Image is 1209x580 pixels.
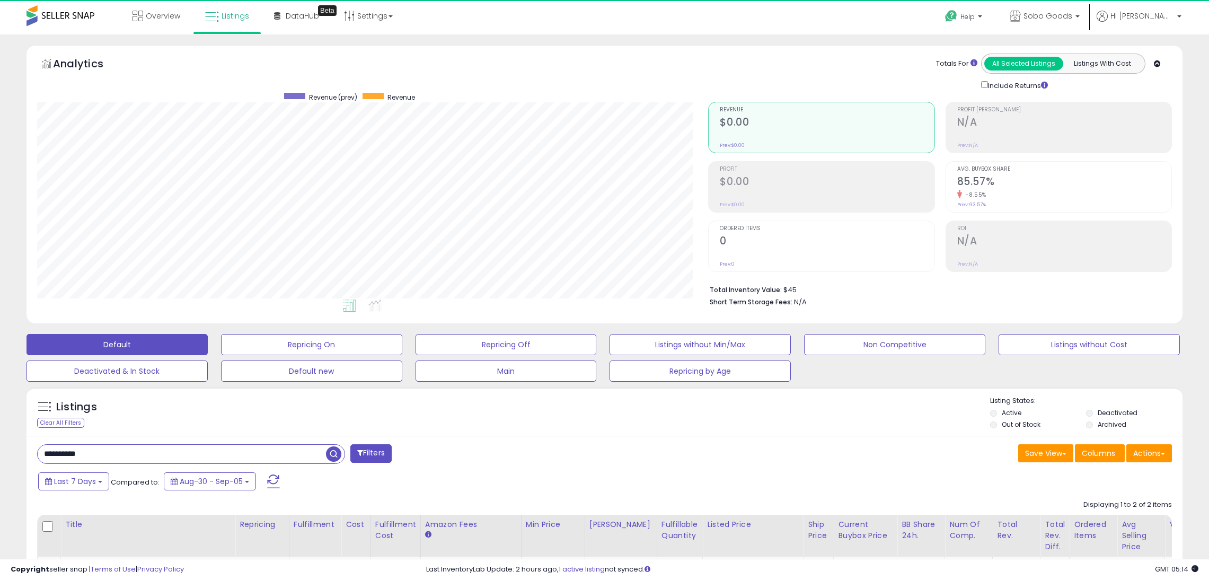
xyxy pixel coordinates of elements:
span: Overview [146,11,180,21]
span: Profit [720,166,934,172]
button: Main [416,361,597,382]
small: Amazon Fees. [425,530,431,540]
h5: Analytics [53,56,124,74]
button: Repricing Off [416,334,597,355]
b: Short Term Storage Fees: [710,297,792,306]
label: Archived [1098,420,1126,429]
small: Prev: $0.00 [720,201,745,208]
button: Last 7 Days [38,472,109,490]
div: Clear All Filters [37,418,84,428]
div: Repricing [240,519,285,530]
div: [PERSON_NAME] [589,519,652,530]
button: Repricing by Age [610,361,791,382]
li: $45 [710,283,1164,295]
div: Fulfillment [294,519,337,530]
span: Avg. Buybox Share [957,166,1171,172]
h5: Listings [56,400,97,415]
span: 2025-09-14 05:14 GMT [1155,564,1198,574]
div: Avg Selling Price [1122,519,1160,552]
button: Aug-30 - Sep-05 [164,472,256,490]
button: All Selected Listings [984,57,1063,71]
button: Listings without Min/Max [610,334,791,355]
span: Help [960,12,975,21]
div: Fulfillable Quantity [661,519,698,541]
a: Terms of Use [91,564,136,574]
small: Prev: $0.00 [720,142,745,148]
div: Total Rev. Diff. [1045,519,1065,552]
div: seller snap | | [11,565,184,575]
small: Prev: 0 [720,261,735,267]
div: Fulfillment Cost [375,519,416,541]
span: N/A [794,297,807,307]
h2: N/A [957,116,1171,130]
small: Prev: N/A [957,142,978,148]
h2: 85.57% [957,175,1171,190]
span: Revenue [387,93,415,102]
label: Deactivated [1098,408,1137,417]
i: Get Help [945,10,958,23]
span: Columns [1082,448,1115,459]
h2: 0 [720,235,934,249]
h2: $0.00 [720,175,934,190]
div: Num of Comp. [949,519,988,541]
p: Listing States: [990,396,1182,406]
span: ROI [957,226,1171,232]
div: Displaying 1 to 2 of 2 items [1083,500,1172,510]
div: Title [65,519,231,530]
button: Filters [350,444,392,463]
div: Velocity [1169,519,1208,530]
h2: $0.00 [720,116,934,130]
div: Cost [346,519,366,530]
button: Default new [221,361,402,382]
span: Last 7 Days [54,476,96,487]
label: Out of Stock [1002,420,1040,429]
span: Aug-30 - Sep-05 [180,476,243,487]
button: Listings without Cost [999,334,1180,355]
span: DataHub [286,11,319,21]
button: Columns [1075,444,1125,462]
span: Sobo Goods [1023,11,1072,21]
button: Deactivated & In Stock [27,361,208,382]
button: Actions [1126,444,1172,462]
button: Repricing On [221,334,402,355]
a: Privacy Policy [137,564,184,574]
strong: Copyright [11,564,49,574]
div: Include Returns [973,79,1061,91]
span: Hi [PERSON_NAME] [1110,11,1174,21]
div: Last InventoryLab Update: 2 hours ago, not synced. [426,565,1198,575]
div: Current Buybox Price [838,519,893,541]
small: Prev: N/A [957,261,978,267]
span: Listings [222,11,249,21]
span: Profit [PERSON_NAME] [957,107,1171,113]
label: Active [1002,408,1021,417]
span: Revenue (prev) [309,93,357,102]
div: Tooltip anchor [318,5,337,16]
div: Listed Price [707,519,799,530]
h2: N/A [957,235,1171,249]
small: -8.55% [962,191,986,199]
a: Hi [PERSON_NAME] [1097,11,1181,34]
button: Non Competitive [804,334,985,355]
a: Help [937,2,993,34]
div: Total Rev. [997,519,1036,541]
button: Listings With Cost [1063,57,1142,71]
div: BB Share 24h. [902,519,940,541]
div: Amazon Fees [425,519,517,530]
div: Ship Price [808,519,829,541]
span: Ordered Items [720,226,934,232]
b: Total Inventory Value: [710,285,782,294]
div: Totals For [936,59,977,69]
button: Default [27,334,208,355]
div: Min Price [526,519,580,530]
div: Ordered Items [1074,519,1113,541]
a: 1 active listing [559,564,605,574]
small: Prev: 93.57% [957,201,986,208]
span: Compared to: [111,477,160,487]
button: Save View [1018,444,1073,462]
span: Revenue [720,107,934,113]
